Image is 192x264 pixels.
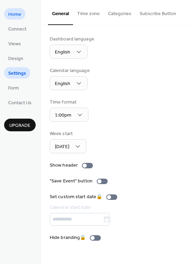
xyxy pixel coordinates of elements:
[50,99,87,106] div: Time format
[9,122,31,129] span: Upgrade
[4,8,25,20] a: Home
[4,52,27,64] a: Design
[8,40,21,48] span: Views
[55,79,70,88] span: English
[4,67,30,79] a: Settings
[8,26,26,33] span: Connect
[8,70,26,77] span: Settings
[55,111,71,120] span: 1:00pm
[55,48,70,57] span: English
[8,85,19,92] span: Form
[50,130,85,137] div: Week start
[4,38,25,49] a: Views
[8,55,23,62] span: Design
[50,162,78,169] div: Show header
[50,67,90,74] div: Calendar language
[4,119,36,131] button: Upgrade
[8,11,21,18] span: Home
[4,23,31,34] a: Connect
[8,99,32,107] span: Contact Us
[4,97,36,108] a: Contact Us
[50,178,93,185] div: "Save Event" button
[4,82,23,93] a: Form
[55,142,69,152] span: [DATE]
[50,36,94,43] div: Dashboard language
